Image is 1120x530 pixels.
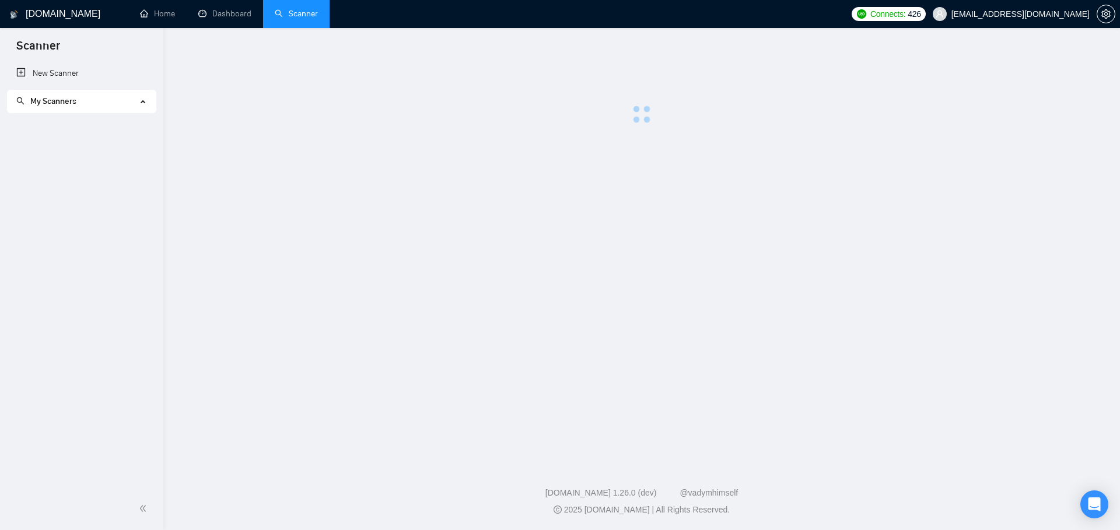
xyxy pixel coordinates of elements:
[1097,5,1115,23] button: setting
[30,96,76,106] span: My Scanners
[16,96,76,106] span: My Scanners
[554,506,562,514] span: copyright
[198,9,251,19] a: dashboardDashboard
[908,8,921,20] span: 426
[545,488,657,497] a: [DOMAIN_NAME] 1.26.0 (dev)
[1097,9,1115,19] a: setting
[870,8,905,20] span: Connects:
[139,503,150,514] span: double-left
[275,9,318,19] a: searchScanner
[16,97,24,105] span: search
[936,10,944,18] span: user
[1080,490,1108,518] div: Open Intercom Messenger
[140,9,175,19] a: homeHome
[1097,9,1115,19] span: setting
[857,9,866,19] img: upwork-logo.png
[680,488,738,497] a: @vadymhimself
[7,62,156,85] li: New Scanner
[16,62,146,85] a: New Scanner
[10,5,18,24] img: logo
[7,37,69,62] span: Scanner
[173,504,1111,516] div: 2025 [DOMAIN_NAME] | All Rights Reserved.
